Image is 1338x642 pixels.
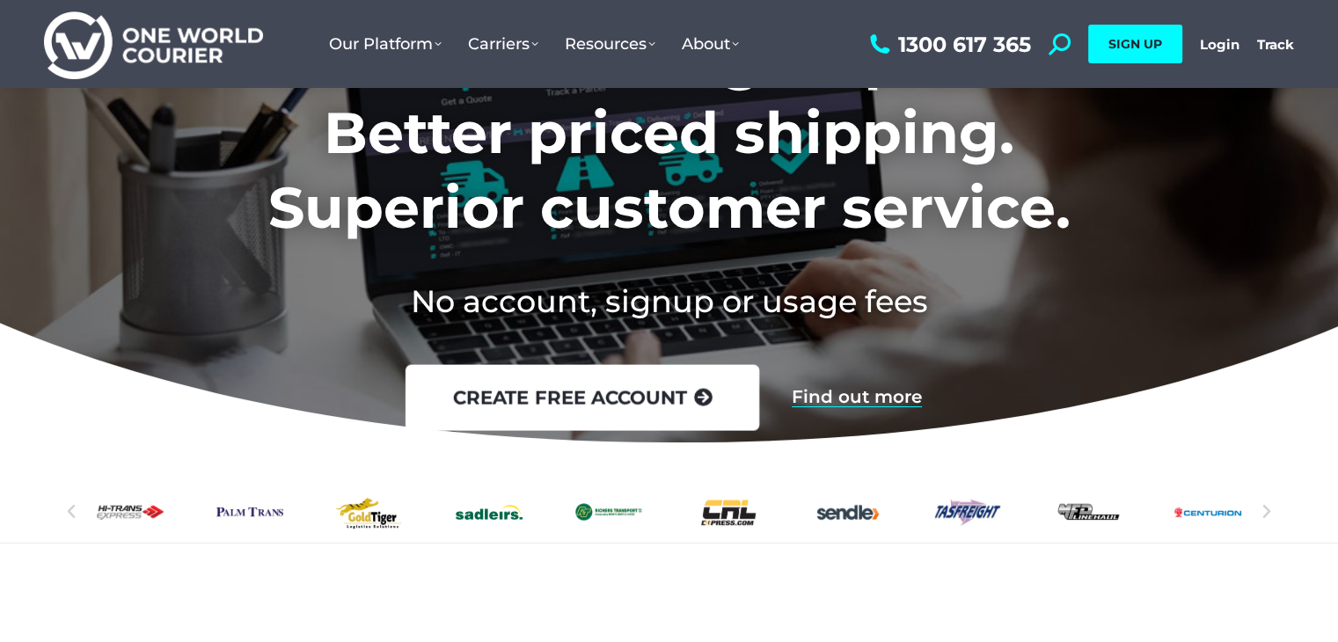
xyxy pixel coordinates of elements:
a: Resources [552,17,669,71]
a: gb [336,481,403,543]
a: Track [1257,36,1294,53]
a: create free account [405,365,758,431]
a: Hi-Trans_logo [97,481,164,543]
a: Find out more [792,388,922,407]
div: 21 / 25 [1174,481,1241,543]
img: One World Courier [44,9,263,80]
div: Slides [97,481,1241,543]
span: Resources [565,34,655,54]
h2: No account, signup or usage fees [120,280,1218,323]
span: Carriers [468,34,538,54]
a: MFD Linehaul transport logo [1054,481,1121,543]
div: 13 / 25 [216,481,283,543]
a: Login [1200,36,1239,53]
div: 12 / 25 [97,481,164,543]
span: About [682,34,739,54]
div: 20 / 25 [1054,481,1121,543]
a: Tas Freight logo a one world courier partner in freight solutions [934,481,1001,543]
a: Palm-Trans-logo_x2-1 [216,481,283,543]
a: SIGN UP [1088,25,1182,63]
a: About [669,17,752,71]
span: Our Platform [329,34,442,54]
a: Richers-Transport-logo2 [575,481,642,543]
a: Centurion-logo [1174,481,1241,543]
a: Sendle logo [815,481,881,543]
div: 14 / 25 [336,481,403,543]
a: Our Platform [316,17,455,71]
a: CRL Express Logo [695,481,762,543]
a: 1300 617 365 [866,33,1031,55]
div: 15 / 25 [456,481,523,543]
div: 19 / 25 [934,481,1001,543]
a: Sadleirs_logo_green [456,481,523,543]
a: Carriers [455,17,552,71]
div: 16 / 25 [575,481,642,543]
span: SIGN UP [1108,36,1162,52]
div: 17 / 25 [695,481,762,543]
div: 18 / 25 [815,481,881,543]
